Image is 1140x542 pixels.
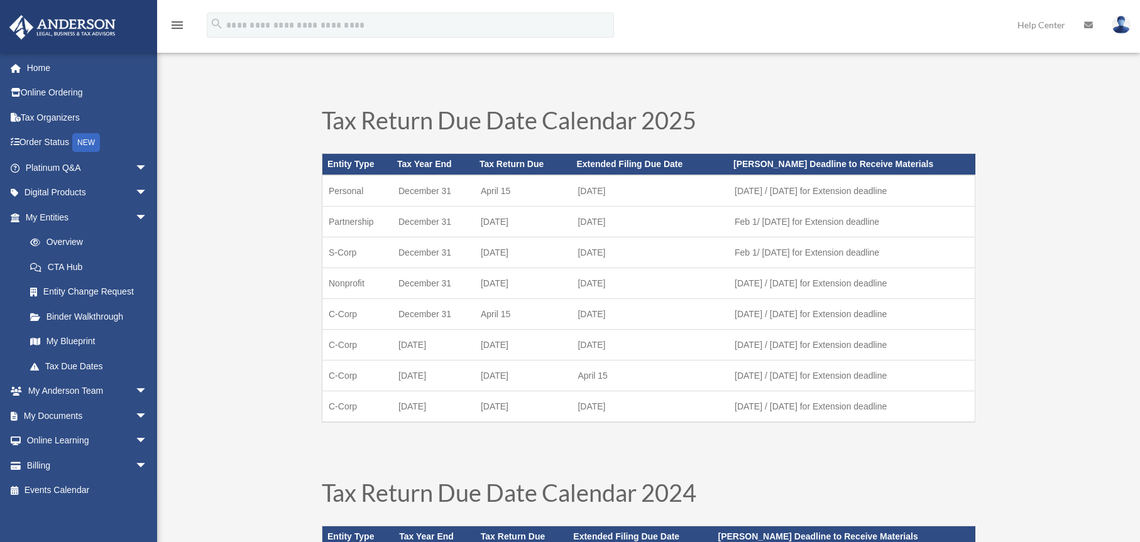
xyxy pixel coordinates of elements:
[571,360,728,391] td: April 15
[135,453,160,479] span: arrow_drop_down
[728,330,975,360] td: [DATE] / [DATE] for Extension deadline
[9,80,167,106] a: Online Ordering
[728,391,975,423] td: [DATE] / [DATE] for Extension deadline
[728,299,975,330] td: [DATE] / [DATE] for Extension deadline
[9,379,167,404] a: My Anderson Teamarrow_drop_down
[1112,16,1131,34] img: User Pic
[9,205,167,230] a: My Entitiesarrow_drop_down
[392,360,474,391] td: [DATE]
[571,207,728,237] td: [DATE]
[9,155,167,180] a: Platinum Q&Aarrow_drop_down
[9,55,167,80] a: Home
[9,105,167,130] a: Tax Organizers
[9,130,167,156] a: Order StatusNEW
[392,268,474,299] td: December 31
[392,299,474,330] td: December 31
[392,330,474,360] td: [DATE]
[474,299,572,330] td: April 15
[392,207,474,237] td: December 31
[571,175,728,207] td: [DATE]
[135,180,160,206] span: arrow_drop_down
[474,391,572,423] td: [DATE]
[170,22,185,33] a: menu
[728,207,975,237] td: Feb 1/ [DATE] for Extension deadline
[135,155,160,181] span: arrow_drop_down
[135,428,160,454] span: arrow_drop_down
[322,237,393,268] td: S-Corp
[322,268,393,299] td: Nonprofit
[728,268,975,299] td: [DATE] / [DATE] for Extension deadline
[474,175,572,207] td: April 15
[392,154,474,175] th: Tax Year End
[135,379,160,404] span: arrow_drop_down
[72,133,100,152] div: NEW
[18,254,167,279] a: CTA Hub
[135,403,160,429] span: arrow_drop_down
[474,360,572,391] td: [DATE]
[571,237,728,268] td: [DATE]
[392,237,474,268] td: December 31
[18,230,167,255] a: Overview
[474,268,572,299] td: [DATE]
[9,453,167,478] a: Billingarrow_drop_down
[474,154,572,175] th: Tax Return Due
[322,154,393,175] th: Entity Type
[322,207,393,237] td: Partnership
[322,480,975,511] h1: Tax Return Due Date Calendar 2024
[571,154,728,175] th: Extended Filing Due Date
[135,205,160,230] span: arrow_drop_down
[322,330,393,360] td: C-Corp
[18,354,160,379] a: Tax Due Dates
[9,403,167,428] a: My Documentsarrow_drop_down
[322,108,975,138] h1: Tax Return Due Date Calendar 2025
[392,391,474,423] td: [DATE]
[18,329,167,354] a: My Blueprint
[322,299,393,330] td: C-Corp
[571,391,728,423] td: [DATE]
[728,175,975,207] td: [DATE] / [DATE] for Extension deadline
[474,207,572,237] td: [DATE]
[322,360,393,391] td: C-Corp
[6,15,119,40] img: Anderson Advisors Platinum Portal
[474,237,572,268] td: [DATE]
[571,330,728,360] td: [DATE]
[474,330,572,360] td: [DATE]
[728,237,975,268] td: Feb 1/ [DATE] for Extension deadline
[9,428,167,453] a: Online Learningarrow_drop_down
[728,154,975,175] th: [PERSON_NAME] Deadline to Receive Materials
[9,180,167,205] a: Digital Productsarrow_drop_down
[322,391,393,423] td: C-Corp
[571,268,728,299] td: [DATE]
[18,304,167,329] a: Binder Walkthrough
[728,360,975,391] td: [DATE] / [DATE] for Extension deadline
[322,175,393,207] td: Personal
[170,18,185,33] i: menu
[210,17,224,31] i: search
[18,279,167,305] a: Entity Change Request
[571,299,728,330] td: [DATE]
[392,175,474,207] td: December 31
[9,478,167,503] a: Events Calendar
